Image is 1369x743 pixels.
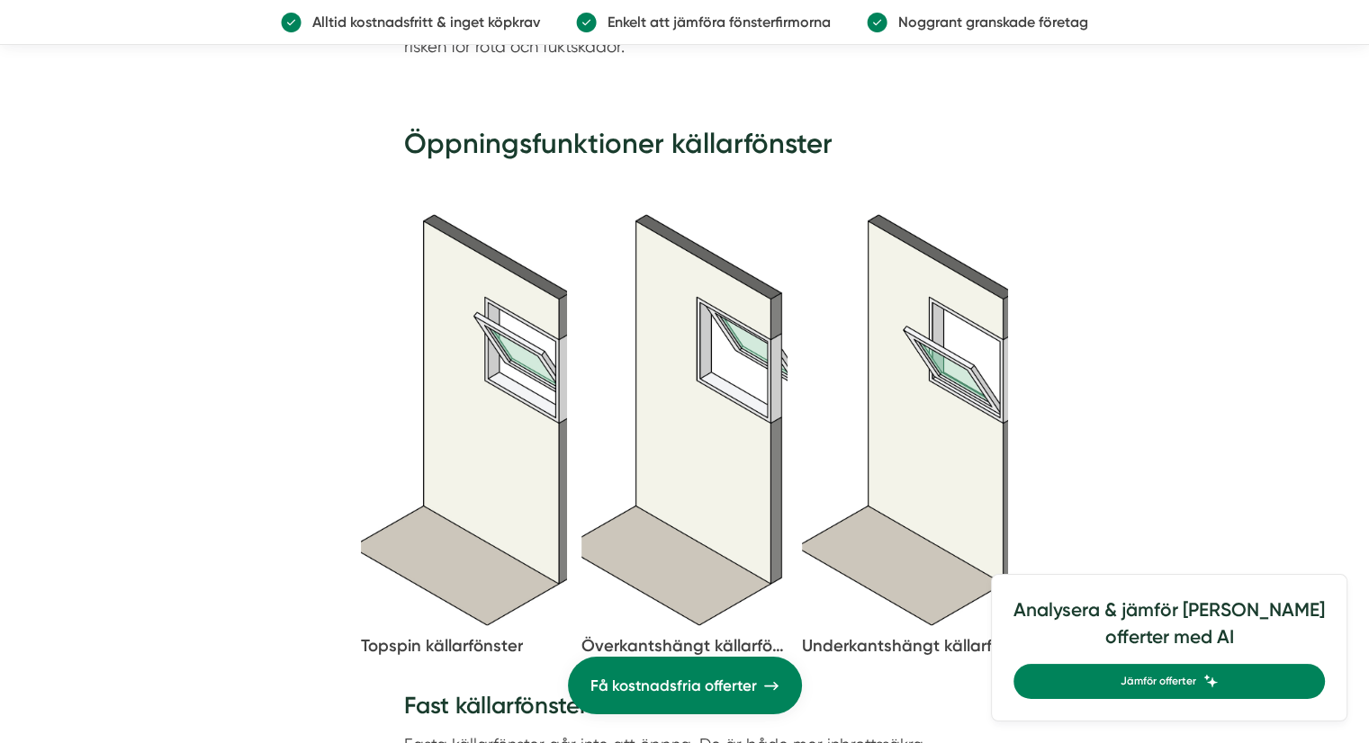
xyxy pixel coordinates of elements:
[887,11,1088,33] p: Noggrant granskade företag
[361,632,567,659] p: Topspin källarfönster
[1013,596,1325,664] h4: Analysera & jämför [PERSON_NAME] offerter med AI
[302,11,540,33] p: Alltid kostnadsfritt & inget köpkrav
[568,657,802,714] a: Få kostnadsfria offerter
[581,214,788,624] img: Källarfönster överhängt
[404,689,966,730] h3: Fast källarfönster
[361,214,567,624] img: Källarfönster topspin
[404,124,966,175] h2: Öppningsfunktioner källarfönster
[590,674,757,698] span: Få kostnadsfria offerter
[581,632,788,659] p: Överkantshängt källarfönster
[802,214,1008,624] img: Källarfönster underhängt
[1121,673,1196,690] span: Jämför offerter
[597,11,831,33] p: Enkelt att jämföra fönsterfirmorna
[1013,664,1325,699] a: Jämför offerter
[802,632,1008,659] p: Underkantshängt källarfönster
